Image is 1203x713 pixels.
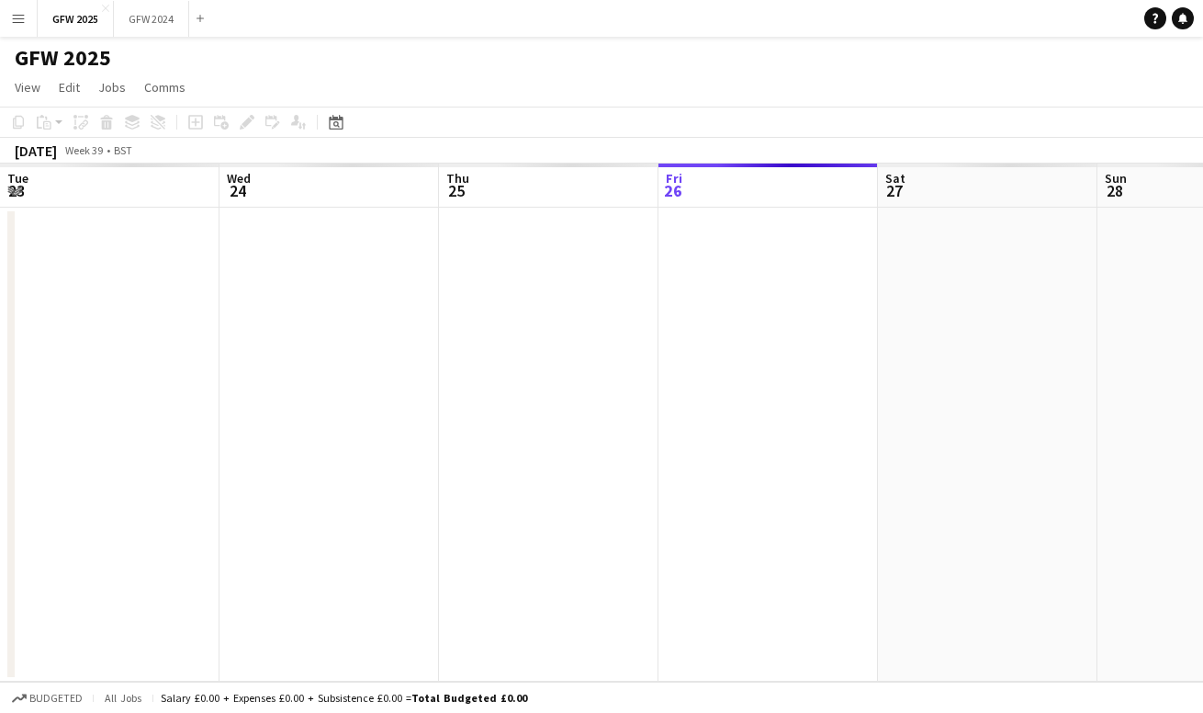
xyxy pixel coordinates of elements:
[161,691,527,705] div: Salary £0.00 + Expenses £0.00 + Subsistence £0.00 =
[5,180,28,201] span: 23
[666,170,682,187] span: Fri
[59,79,80,96] span: Edit
[91,75,133,99] a: Jobs
[9,688,85,708] button: Budgeted
[137,75,193,99] a: Comms
[7,170,28,187] span: Tue
[114,143,132,157] div: BST
[883,180,905,201] span: 27
[227,170,251,187] span: Wed
[885,170,905,187] span: Sat
[7,75,48,99] a: View
[15,79,40,96] span: View
[61,143,107,157] span: Week 39
[29,692,83,705] span: Budgeted
[663,180,682,201] span: 26
[15,141,57,160] div: [DATE]
[144,79,186,96] span: Comms
[51,75,87,99] a: Edit
[98,79,126,96] span: Jobs
[446,170,469,187] span: Thu
[38,1,114,37] button: GFW 2025
[444,180,469,201] span: 25
[15,44,111,72] h1: GFW 2025
[1105,170,1127,187] span: Sun
[114,1,189,37] button: GFW 2024
[101,691,145,705] span: All jobs
[1102,180,1127,201] span: 28
[224,180,251,201] span: 24
[411,691,527,705] span: Total Budgeted £0.00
